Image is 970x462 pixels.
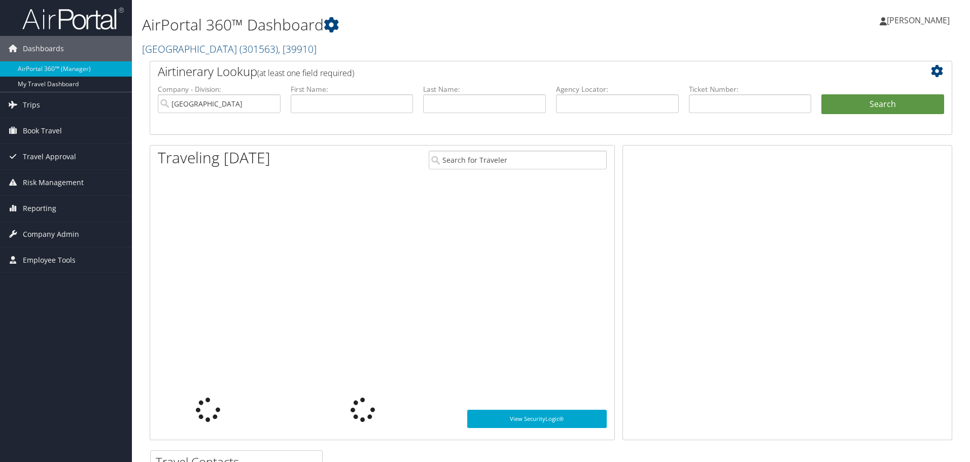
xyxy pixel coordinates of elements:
[22,7,124,30] img: airportal-logo.png
[23,247,76,273] span: Employee Tools
[556,84,679,94] label: Agency Locator:
[239,42,278,56] span: ( 301563 )
[689,84,812,94] label: Ticket Number:
[821,94,944,115] button: Search
[23,92,40,118] span: Trips
[23,144,76,169] span: Travel Approval
[23,196,56,221] span: Reporting
[278,42,317,56] span: , [ 39910 ]
[429,151,607,169] input: Search for Traveler
[467,410,607,428] a: View SecurityLogic®
[158,84,281,94] label: Company - Division:
[23,118,62,144] span: Book Travel
[23,36,64,61] span: Dashboards
[291,84,413,94] label: First Name:
[880,5,960,35] a: [PERSON_NAME]
[142,42,317,56] a: [GEOGRAPHIC_DATA]
[257,67,354,79] span: (at least one field required)
[158,63,877,80] h2: Airtinerary Lookup
[23,222,79,247] span: Company Admin
[887,15,950,26] span: [PERSON_NAME]
[23,170,84,195] span: Risk Management
[158,147,270,168] h1: Traveling [DATE]
[142,14,687,35] h1: AirPortal 360™ Dashboard
[423,84,546,94] label: Last Name:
